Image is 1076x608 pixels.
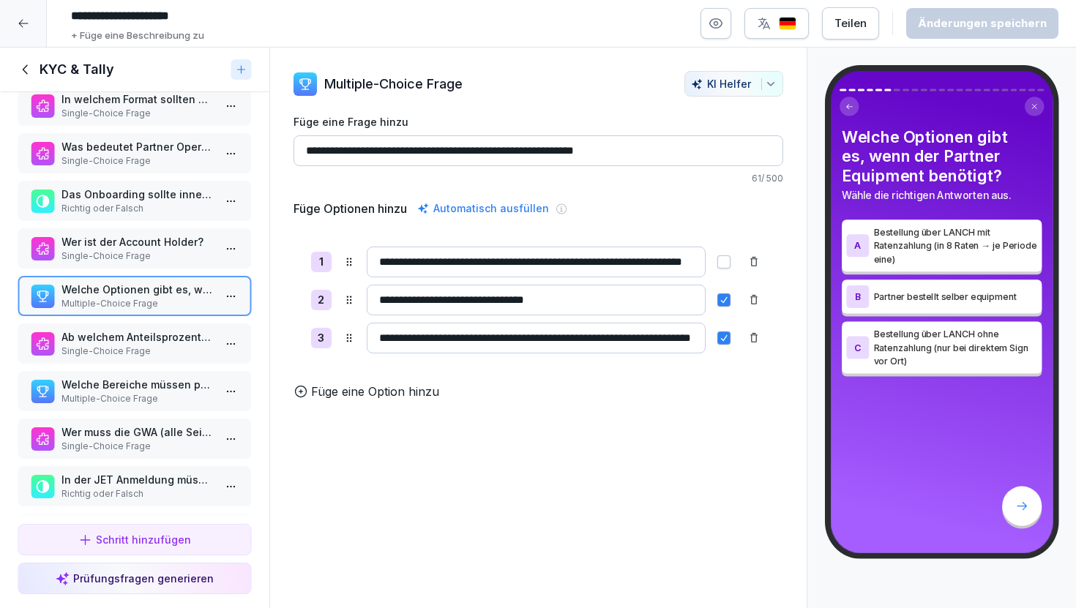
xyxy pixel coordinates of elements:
p: Single-Choice Frage [61,154,214,168]
div: Wer muss die GWA (alle Seiten) einreichen?Single-Choice Frage [18,419,252,459]
p: In der JET Anmeldung müssen alle Gesellschafter unterschreiben und aufgeführt werden. [61,472,214,487]
p: Bestellung über LANCH ohne Ratenzahlung (nur bei direktem Sign vor Ort) [873,327,1037,368]
div: Prüfungsfragen generieren [56,571,214,586]
button: Schritt hinzufügen [18,524,252,555]
div: Änderungen speichern [918,15,1047,31]
p: Single-Choice Frage [61,345,214,358]
p: Füge eine Option hinzu [311,383,439,400]
div: Automatisch ausfüllen [414,200,552,217]
p: Multiple-Choice Frage [61,392,214,405]
h1: KYC & Tally [40,61,114,78]
p: Wer ist der Account Holder? [61,234,214,249]
p: 61 / 500 [294,172,783,185]
p: B [854,291,861,301]
p: Welche Bereiche müssen per Video/Foto dokumentiert werden? [61,377,214,392]
p: Bestellung über LANCH mit Ratenzahlung (in 8 Raten → je Periode eine) [873,225,1037,266]
div: Ab welchem Anteilsprozentsatz ist ein UBO erforderlich?Single-Choice Frage [18,323,252,364]
p: In welchem Format sollten Öffnungszeiten eingetragen werden? [61,91,214,107]
p: 2 [318,292,324,309]
p: C [854,342,861,353]
div: In welchem Format sollten Öffnungszeiten eingetragen werden?Single-Choice Frage [18,86,252,126]
div: KI Helfer [691,78,777,90]
p: Single-Choice Frage [61,107,214,120]
h4: Welche Optionen gibt es, wenn der Partner Equipment benötigt? [842,127,1042,185]
img: de.svg [779,17,796,31]
p: Ab welchem Anteilsprozentsatz ist ein UBO erforderlich? [61,329,214,345]
p: Richtig oder Falsch [61,487,214,500]
button: Teilen [822,7,879,40]
p: Partner bestellt selber equipment [873,290,1037,304]
button: KI Helfer [684,71,783,97]
div: Das Onboarding sollte innerhalb der nächsten 10 Tage, jedoch mindestens 4 Tage im Voraus liegen.R... [18,181,252,221]
p: 1 [319,254,324,271]
p: Wähle die richtigen Antworten aus. [842,187,1042,203]
p: Multiple-Choice Frage [61,297,214,310]
p: 3 [318,330,324,347]
div: In der JET Anmeldung müssen alle Gesellschafter unterschreiben und aufgeführt werden.Richtig oder... [18,466,252,506]
p: Single-Choice Frage [61,440,214,453]
div: Was bedeutet Partner Operation Ready?Single-Choice Frage [18,133,252,173]
p: Das Onboarding sollte innerhalb der nächsten 10 Tage, jedoch mindestens 4 Tage im Voraus liegen. [61,187,214,202]
h5: Füge Optionen hinzu [294,200,407,217]
label: Füge eine Frage hinzu [294,114,783,130]
div: Welche Bereiche müssen per Video/Foto dokumentiert werden?Multiple-Choice Frage [18,371,252,411]
div: Teilen [834,15,867,31]
p: A [854,241,861,251]
button: Änderungen speichern [906,8,1058,39]
p: Wer muss die GWA (alle Seiten) einreichen? [61,424,214,440]
p: + Füge eine Beschreibung zu [71,29,204,43]
p: Single-Choice Frage [61,249,214,263]
p: Richtig oder Falsch [61,202,214,215]
div: Schritt hinzufügen [78,532,191,547]
div: Welche Optionen gibt es, wenn der Partner Equipment benötigt?Multiple-Choice Frage [18,276,252,316]
button: Prüfungsfragen generieren [18,563,252,594]
p: Multiple-Choice Frage [324,74,463,94]
div: Wer ist der Account Holder?Single-Choice Frage [18,228,252,269]
p: Was bedeutet Partner Operation Ready? [61,139,214,154]
p: Welche Optionen gibt es, wenn der Partner Equipment benötigt? [61,282,214,297]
